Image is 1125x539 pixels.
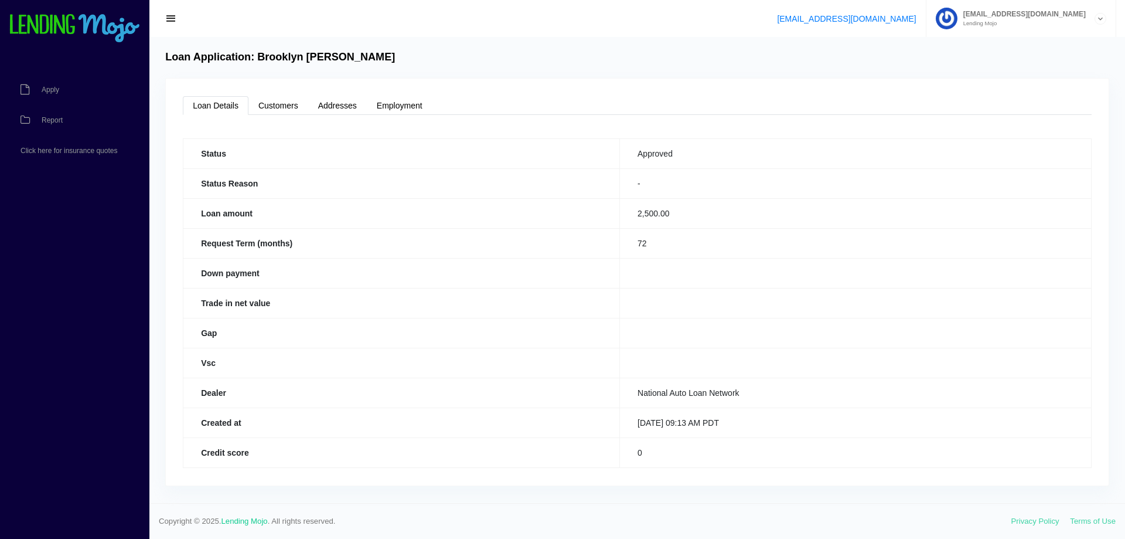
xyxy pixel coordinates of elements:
[620,138,1092,168] td: Approved
[183,138,620,168] th: Status
[183,408,620,438] th: Created at
[42,117,63,124] span: Report
[183,168,620,198] th: Status Reason
[221,517,268,526] a: Lending Mojo
[777,14,916,23] a: [EMAIL_ADDRESS][DOMAIN_NAME]
[183,318,620,348] th: Gap
[42,86,59,93] span: Apply
[165,51,395,64] h4: Loan Application: Brooklyn [PERSON_NAME]
[183,258,620,288] th: Down payment
[183,228,620,258] th: Request Term (months)
[620,378,1092,408] td: National Auto Loan Network
[183,198,620,228] th: Loan amount
[183,378,620,408] th: Dealer
[620,168,1092,198] td: -
[936,8,957,29] img: Profile image
[620,228,1092,258] td: 72
[1011,517,1059,526] a: Privacy Policy
[367,96,432,115] a: Employment
[620,198,1092,228] td: 2,500.00
[1070,517,1116,526] a: Terms of Use
[183,348,620,378] th: Vsc
[159,516,1011,527] span: Copyright © 2025. . All rights reserved.
[183,288,620,318] th: Trade in net value
[9,14,141,43] img: logo-small.png
[957,21,1086,26] small: Lending Mojo
[620,438,1092,467] td: 0
[183,96,248,115] a: Loan Details
[308,96,367,115] a: Addresses
[620,408,1092,438] td: [DATE] 09:13 AM PDT
[21,147,117,154] span: Click here for insurance quotes
[183,438,620,467] th: Credit score
[248,96,308,115] a: Customers
[957,11,1086,18] span: [EMAIL_ADDRESS][DOMAIN_NAME]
